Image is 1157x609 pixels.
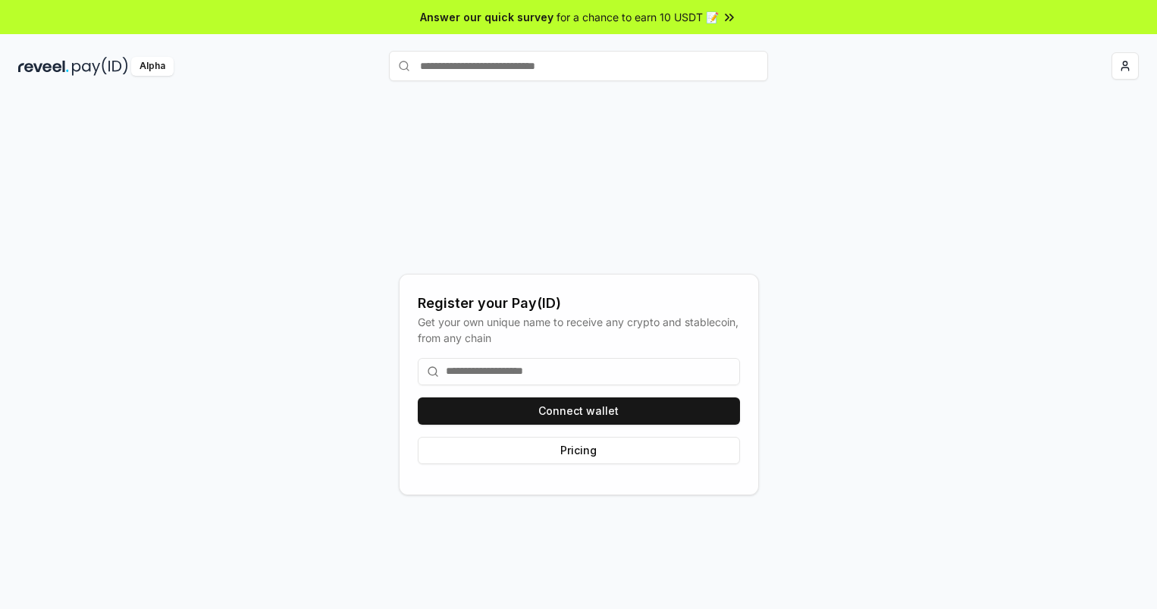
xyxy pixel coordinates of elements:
span: for a chance to earn 10 USDT 📝 [557,9,719,25]
div: Alpha [131,57,174,76]
img: pay_id [72,57,128,76]
span: Answer our quick survey [420,9,553,25]
button: Connect wallet [418,397,740,425]
button: Pricing [418,437,740,464]
div: Get your own unique name to receive any crypto and stablecoin, from any chain [418,314,740,346]
div: Register your Pay(ID) [418,293,740,314]
img: reveel_dark [18,57,69,76]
